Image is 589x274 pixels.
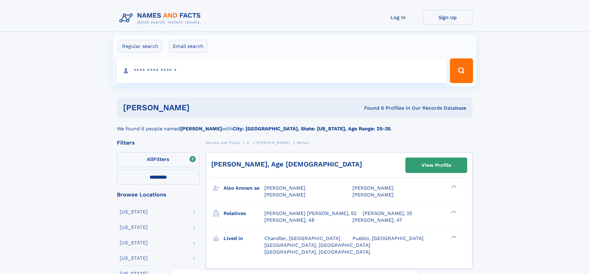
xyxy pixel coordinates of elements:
[264,235,340,241] span: Chandler, [GEOGRAPHIC_DATA]
[352,192,394,198] span: [PERSON_NAME]
[423,10,472,25] a: Sign Up
[117,192,200,197] div: Browse Locations
[450,185,457,189] div: ❯
[117,10,206,27] img: Logo Names and Facts
[264,217,314,224] a: [PERSON_NAME], 48
[233,126,391,132] b: City: [GEOGRAPHIC_DATA], State: [US_STATE], Age Range: 25-35
[117,152,200,167] label: Filters
[118,40,162,53] label: Regular search
[120,209,148,214] div: [US_STATE]
[264,210,356,217] a: [PERSON_NAME] [PERSON_NAME], 52
[450,235,457,239] div: ❯
[224,208,264,219] h3: Relatives
[224,183,264,193] h3: Also known as
[297,141,309,145] span: Kellen
[264,249,370,255] span: [GEOGRAPHIC_DATA], [GEOGRAPHIC_DATA]
[206,139,240,146] a: Names and Facts
[406,158,467,173] a: View Profile
[224,233,264,244] h3: Lived in
[257,139,290,146] a: [PERSON_NAME]
[120,256,148,261] div: [US_STATE]
[264,185,305,191] span: [PERSON_NAME]
[257,141,290,145] span: [PERSON_NAME]
[352,185,394,191] span: [PERSON_NAME]
[363,210,412,217] a: [PERSON_NAME], 25
[117,118,472,133] div: We found 6 people named with .
[352,235,424,241] span: Pueblo, [GEOGRAPHIC_DATA]
[421,158,451,172] div: View Profile
[264,242,370,248] span: [GEOGRAPHIC_DATA], [GEOGRAPHIC_DATA]
[247,141,250,145] span: H
[450,58,473,83] button: Search Button
[247,139,250,146] a: H
[450,210,457,214] div: ❯
[116,58,447,83] input: search input
[117,140,200,145] div: Filters
[277,105,466,112] div: Found 6 Profiles In Our Records Database
[264,192,305,198] span: [PERSON_NAME]
[123,104,277,112] h1: [PERSON_NAME]
[373,10,423,25] a: Log In
[169,40,207,53] label: Email search
[180,126,222,132] b: [PERSON_NAME]
[352,217,402,224] a: [PERSON_NAME], 47
[211,160,362,168] a: [PERSON_NAME], Age [DEMOGRAPHIC_DATA]
[120,240,148,245] div: [US_STATE]
[147,156,153,162] span: All
[120,225,148,230] div: [US_STATE]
